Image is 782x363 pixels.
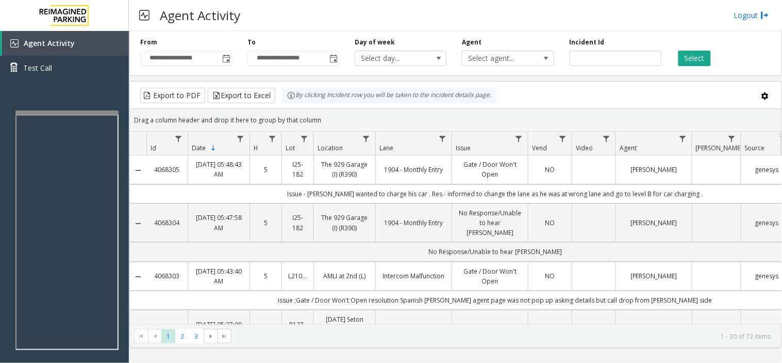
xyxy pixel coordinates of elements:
[247,38,256,47] label: To
[320,160,369,179] a: The 929 Garage (I) (R390)
[254,144,258,152] span: H
[458,208,522,238] a: No Response/Unable to hear [PERSON_NAME]
[194,266,243,286] a: [DATE] 05:43:40 AM
[209,144,218,152] span: Sortable
[256,165,275,175] a: 5
[288,271,307,281] a: L21063800
[194,160,243,179] a: [DATE] 05:48:43 AM
[745,144,765,152] span: Source
[192,144,206,152] span: Date
[535,165,565,175] a: NO
[458,160,522,179] a: Gate / Door Won't Open
[570,38,605,47] label: Incident Id
[204,329,218,343] span: Go to the next page
[382,165,445,175] a: 1904 - Monthly Entry
[207,332,215,340] span: Go to the next page
[556,132,570,146] a: Vend Filter Menu
[24,38,75,48] span: Agent Activity
[318,144,343,152] span: Location
[355,38,395,47] label: Day of week
[265,132,279,146] a: H Filter Menu
[130,219,146,228] a: Collapse Details
[327,51,339,66] span: Toggle popup
[576,144,593,152] span: Video
[256,271,275,281] a: 5
[130,166,146,175] a: Collapse Details
[622,165,686,175] a: [PERSON_NAME]
[320,271,369,281] a: AMLI at 2nd (L)
[545,272,555,280] span: NO
[297,132,311,146] a: Lot Filter Menu
[153,218,181,228] a: 4068304
[535,218,565,228] a: NO
[382,271,445,281] a: Intercom Malfunction
[761,10,769,21] img: logout
[208,88,275,103] button: Export to Excel
[130,132,781,324] div: Data table
[139,3,149,28] img: pageIcon
[153,165,181,175] a: 4068305
[456,144,471,152] span: Issue
[288,160,307,179] a: I25-182
[696,144,743,152] span: [PERSON_NAME]
[532,144,547,152] span: Vend
[220,332,228,340] span: Go to the last page
[194,213,243,232] a: [DATE] 05:47:58 AM
[725,132,739,146] a: Parker Filter Menu
[2,31,129,56] a: Agent Activity
[462,38,481,47] label: Agent
[545,218,555,227] span: NO
[10,39,19,48] img: 'icon'
[238,332,771,341] kendo-pager-info: 1 - 30 of 72 items
[535,271,565,281] a: NO
[676,132,690,146] a: Agent Filter Menu
[512,132,526,146] a: Issue Filter Menu
[622,218,686,228] a: [PERSON_NAME]
[379,144,393,152] span: Lane
[218,329,231,343] span: Go to the last page
[355,51,428,66] span: Select day...
[172,132,186,146] a: Id Filter Menu
[220,51,231,66] span: Toggle popup
[155,3,245,28] h3: Agent Activity
[320,314,369,344] a: [DATE] Seton Dell - DSMCUT 127-51 (R390)
[288,320,307,339] a: R127-1
[462,51,535,66] span: Select agent...
[194,320,243,339] a: [DATE] 05:37:00 AM
[622,271,686,281] a: [PERSON_NAME]
[359,132,373,146] a: Location Filter Menu
[436,132,450,146] a: Lane Filter Menu
[151,144,156,152] span: Id
[234,132,247,146] a: Date Filter Menu
[620,144,637,152] span: Agent
[140,88,205,103] button: Export to PDF
[140,38,157,47] label: From
[320,213,369,232] a: The 929 Garage (I) (R390)
[545,165,555,174] span: NO
[190,329,204,343] span: Page 3
[734,10,769,21] a: Logout
[256,218,275,228] a: 5
[130,273,146,281] a: Collapse Details
[153,271,181,281] a: 4068303
[458,266,522,286] a: Gate / Door Won't Open
[130,111,781,129] div: Drag a column header and drop it here to group by that column
[287,91,295,100] img: infoIcon.svg
[678,51,711,66] button: Select
[282,88,496,103] div: By clicking Incident row you will be taken to the incident details page.
[382,218,445,228] a: 1904 - Monthly Entry
[600,132,613,146] a: Video Filter Menu
[175,329,189,343] span: Page 2
[288,213,307,232] a: I25-182
[161,329,175,343] span: Page 1
[23,62,52,73] span: Test Call
[286,144,295,152] span: Lot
